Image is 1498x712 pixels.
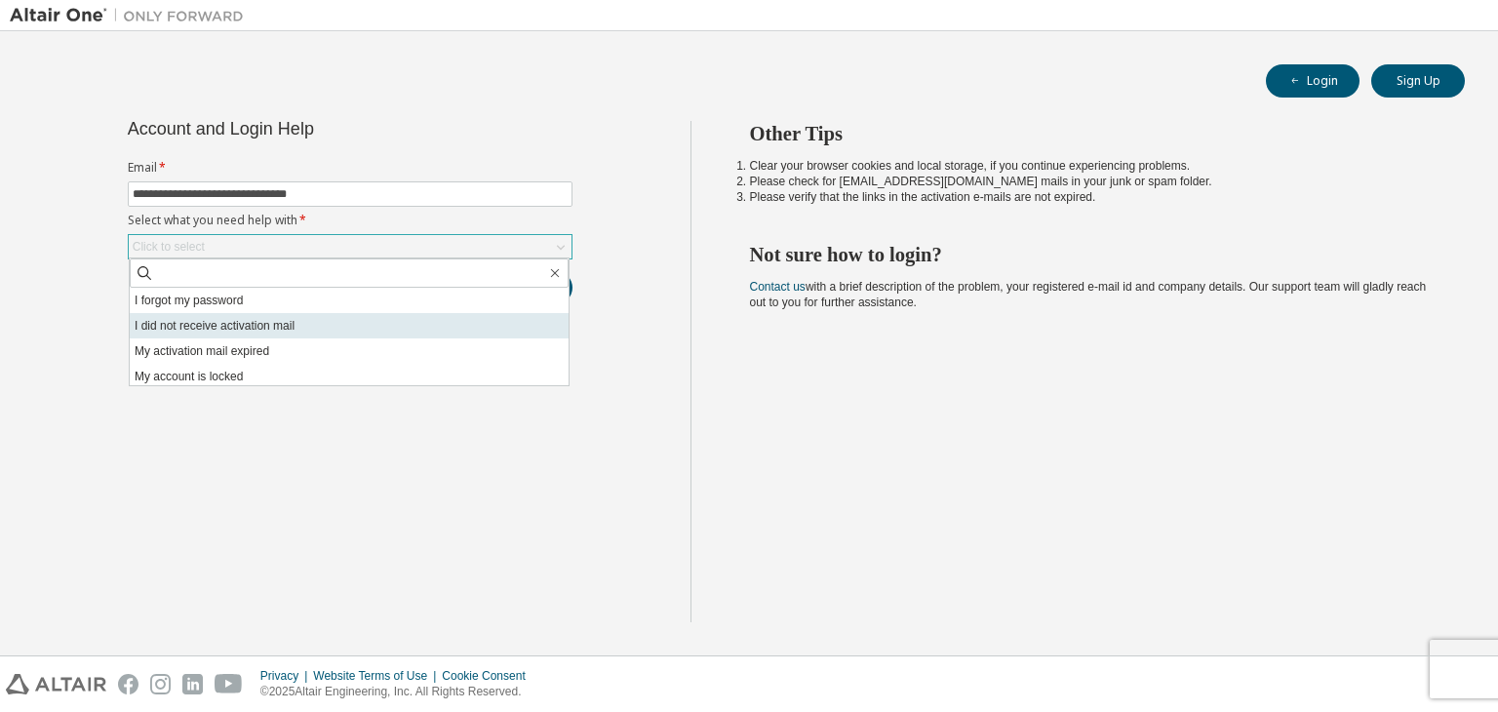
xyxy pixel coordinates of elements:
[442,668,536,684] div: Cookie Consent
[1266,64,1360,98] button: Login
[215,674,243,694] img: youtube.svg
[182,674,203,694] img: linkedin.svg
[750,189,1431,205] li: Please verify that the links in the activation e-mails are not expired.
[150,674,171,694] img: instagram.svg
[128,121,484,137] div: Account and Login Help
[750,280,1427,309] span: with a brief description of the problem, your registered e-mail id and company details. Our suppo...
[130,288,569,313] li: I forgot my password
[118,674,138,694] img: facebook.svg
[6,674,106,694] img: altair_logo.svg
[750,121,1431,146] h2: Other Tips
[750,280,806,294] a: Contact us
[1371,64,1465,98] button: Sign Up
[128,160,572,176] label: Email
[260,684,537,700] p: © 2025 Altair Engineering, Inc. All Rights Reserved.
[750,174,1431,189] li: Please check for [EMAIL_ADDRESS][DOMAIN_NAME] mails in your junk or spam folder.
[128,213,572,228] label: Select what you need help with
[260,668,313,684] div: Privacy
[133,239,205,255] div: Click to select
[313,668,442,684] div: Website Terms of Use
[10,6,254,25] img: Altair One
[129,235,572,258] div: Click to select
[750,158,1431,174] li: Clear your browser cookies and local storage, if you continue experiencing problems.
[750,242,1431,267] h2: Not sure how to login?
